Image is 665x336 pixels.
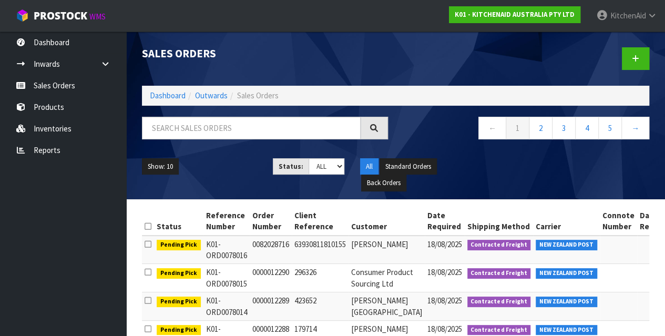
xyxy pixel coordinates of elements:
th: Shipping Method [465,207,534,236]
span: 18/08/2025 [427,239,462,249]
strong: Status: [279,162,303,171]
nav: Page navigation [404,117,650,142]
span: Contracted Freight [467,297,531,307]
button: Standard Orders [380,158,437,175]
a: 5 [598,117,622,139]
a: → [621,117,649,139]
td: 63930811810155 [292,236,349,264]
a: 2 [529,117,553,139]
span: Contracted Freight [467,325,531,335]
td: K01-ORD0078014 [203,292,250,321]
span: Contracted Freight [467,240,531,250]
input: Search sales orders [142,117,361,139]
button: All [360,158,378,175]
span: NEW ZEALAND POST [536,297,597,307]
th: Client Reference [292,207,349,236]
a: 4 [575,117,599,139]
td: K01-ORD0078016 [203,236,250,264]
a: 1 [506,117,529,139]
span: KitchenAid [610,11,646,21]
span: ProStock [34,9,87,23]
span: 18/08/2025 [427,267,462,277]
td: 296326 [292,264,349,292]
th: Connote Number [600,207,637,236]
span: NEW ZEALAND POST [536,268,597,279]
span: Sales Orders [237,90,279,100]
strong: K01 - KITCHENAID AUSTRALIA PTY LTD [455,10,575,19]
td: 0000012289 [250,292,292,321]
td: [PERSON_NAME] [349,236,425,264]
th: Reference Number [203,207,250,236]
a: ← [478,117,506,139]
th: Date Required [425,207,465,236]
span: Pending Pick [157,325,201,335]
span: Pending Pick [157,268,201,279]
small: WMS [89,12,106,22]
td: K01-ORD0078015 [203,264,250,292]
span: 18/08/2025 [427,296,462,306]
span: NEW ZEALAND POST [536,325,597,335]
span: NEW ZEALAND POST [536,240,597,250]
th: Status [154,207,203,236]
button: Back Orders [361,175,406,191]
span: Contracted Freight [467,268,531,279]
a: Dashboard [150,90,186,100]
h1: Sales Orders [142,47,388,59]
span: Pending Pick [157,297,201,307]
th: Order Number [250,207,292,236]
a: Outwards [195,90,228,100]
td: [PERSON_NAME] [GEOGRAPHIC_DATA] [349,292,425,321]
button: Show: 10 [142,158,179,175]
td: 423652 [292,292,349,321]
td: 0082028716 [250,236,292,264]
td: 0000012290 [250,264,292,292]
th: Carrier [533,207,600,236]
th: Customer [349,207,425,236]
span: Pending Pick [157,240,201,250]
a: 3 [552,117,576,139]
td: Consumer Product Sourcing Ltd [349,264,425,292]
span: 18/08/2025 [427,324,462,334]
img: cube-alt.png [16,9,29,22]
